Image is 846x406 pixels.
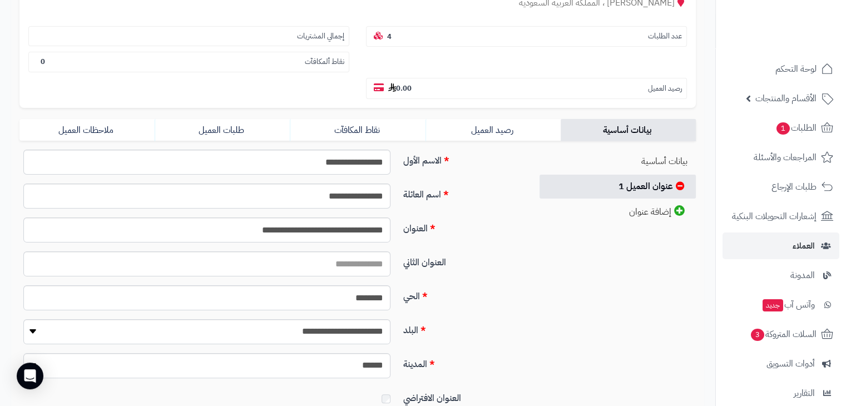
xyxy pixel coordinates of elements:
[399,150,527,167] label: الاسم الأول
[19,119,155,141] a: ملاحظات العميل
[750,326,817,342] span: السلات المتروكة
[561,119,696,141] a: بيانات أساسية
[763,299,783,311] span: جديد
[723,144,839,171] a: المراجعات والأسئلة
[723,291,839,318] a: وآتس آبجديد
[155,119,290,141] a: طلبات العميل
[723,203,839,230] a: إشعارات التحويلات البنكية
[751,329,764,341] span: 3
[794,385,815,401] span: التقارير
[723,174,839,200] a: طلبات الإرجاع
[540,175,696,199] a: عنوان العميل 1
[648,31,682,42] small: عدد الطلبات
[723,56,839,82] a: لوحة التحكم
[732,209,817,224] span: إشعارات التحويلات البنكية
[790,268,815,283] span: المدونة
[41,56,45,67] b: 0
[775,120,817,136] span: الطلبات
[755,91,817,106] span: الأقسام والمنتجات
[426,119,561,141] a: رصيد العميل
[771,179,817,195] span: طلبات الإرجاع
[17,363,43,389] div: Open Intercom Messenger
[775,61,817,77] span: لوحة التحكم
[540,150,696,174] a: بيانات أساسية
[723,115,839,141] a: الطلبات1
[766,356,815,372] span: أدوات التسويق
[388,83,412,93] b: 0.00
[723,262,839,289] a: المدونة
[648,83,682,94] small: رصيد العميل
[723,232,839,259] a: العملاء
[754,150,817,165] span: المراجعات والأسئلة
[399,285,527,303] label: الحي
[399,217,527,235] label: العنوان
[399,319,527,337] label: البلد
[305,57,344,67] small: نقاط ألمكافآت
[723,321,839,348] a: السلات المتروكة3
[723,350,839,377] a: أدوات التسويق
[387,31,392,42] b: 4
[793,238,815,254] span: العملاء
[399,387,527,405] label: العنوان الافتراضي
[297,31,344,42] small: إجمالي المشتريات
[776,122,790,135] span: 1
[399,353,527,371] label: المدينة
[399,184,527,201] label: اسم العائلة
[290,119,425,141] a: نقاط المكافآت
[540,200,696,224] a: إضافة عنوان
[399,251,527,269] label: العنوان الثاني
[761,297,815,313] span: وآتس آب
